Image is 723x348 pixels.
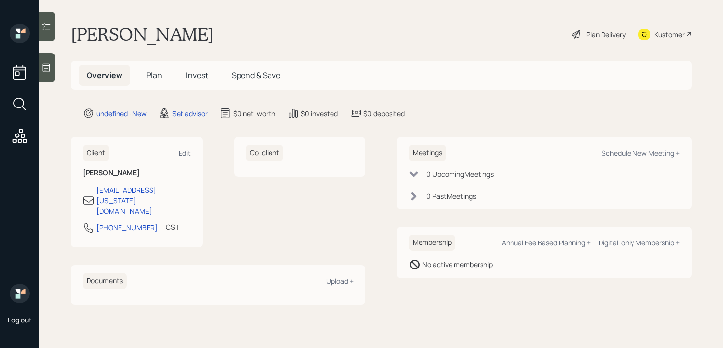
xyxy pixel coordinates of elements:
[83,145,109,161] h6: Client
[83,273,127,289] h6: Documents
[502,238,591,247] div: Annual Fee Based Planning +
[232,70,280,80] span: Spend & Save
[172,108,208,119] div: Set advisor
[146,70,162,80] span: Plan
[246,145,283,161] h6: Co-client
[654,29,685,40] div: Kustomer
[10,284,30,303] img: retirable_logo.png
[179,148,191,158] div: Edit
[186,70,208,80] span: Invest
[409,145,446,161] h6: Meetings
[71,24,214,45] h1: [PERSON_NAME]
[233,108,275,119] div: $0 net-worth
[96,185,191,216] div: [EMAIL_ADDRESS][US_STATE][DOMAIN_NAME]
[96,108,147,119] div: undefined · New
[96,222,158,233] div: [PHONE_NUMBER]
[83,169,191,177] h6: [PERSON_NAME]
[599,238,680,247] div: Digital-only Membership +
[87,70,122,80] span: Overview
[422,259,493,269] div: No active membership
[301,108,338,119] div: $0 invested
[363,108,405,119] div: $0 deposited
[326,276,354,286] div: Upload +
[586,29,626,40] div: Plan Delivery
[409,235,455,251] h6: Membership
[602,148,680,158] div: Schedule New Meeting +
[426,169,494,179] div: 0 Upcoming Meeting s
[426,191,476,201] div: 0 Past Meeting s
[8,315,31,324] div: Log out
[166,222,179,232] div: CST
